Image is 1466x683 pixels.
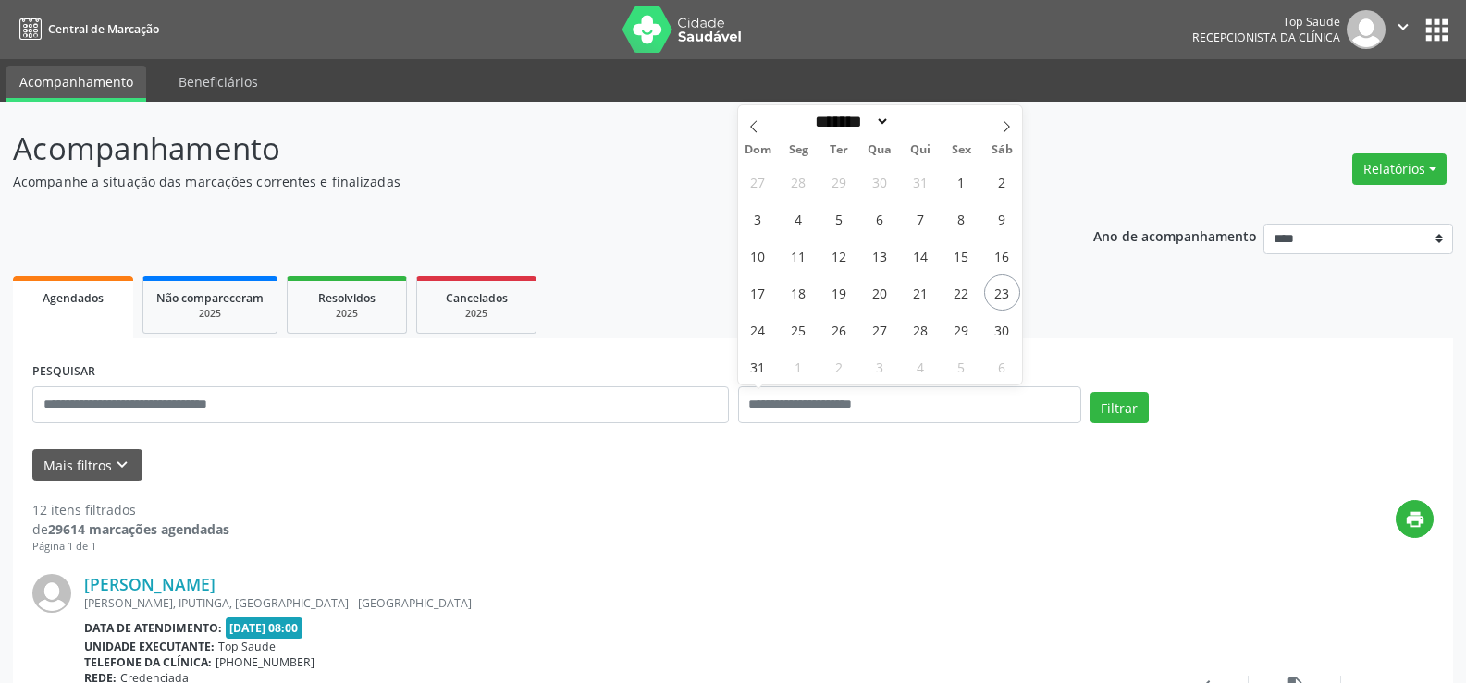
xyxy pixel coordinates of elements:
[984,311,1020,348] span: Agosto 30, 2025
[859,144,900,156] span: Qua
[984,201,1020,237] span: Agosto 9, 2025
[903,201,939,237] span: Agosto 7, 2025
[218,639,276,654] span: Top Saude
[943,201,979,237] span: Agosto 8, 2025
[13,126,1021,172] p: Acompanhamento
[862,201,898,237] span: Agosto 6, 2025
[862,164,898,200] span: Julho 30, 2025
[903,274,939,311] span: Agosto 21, 2025
[84,574,216,594] a: [PERSON_NAME]
[740,164,776,200] span: Julho 27, 2025
[984,164,1020,200] span: Agosto 2, 2025
[984,274,1020,311] span: Agosto 23, 2025
[84,654,212,670] b: Telefone da clínica:
[740,348,776,384] span: Agosto 31, 2025
[43,290,104,306] span: Agendados
[48,21,159,37] span: Central de Marcação
[809,112,891,131] select: Month
[821,311,857,348] span: Agosto 26, 2025
[1421,14,1453,46] button: apps
[112,455,132,475] i: keyboard_arrow_down
[13,14,159,44] a: Central de Marcação
[84,620,222,636] b: Data de atendimento:
[862,311,898,348] span: Agosto 27, 2025
[781,164,817,200] span: Julho 28, 2025
[943,311,979,348] span: Agosto 29, 2025
[821,348,857,384] span: Setembro 2, 2025
[821,274,857,311] span: Agosto 19, 2025
[862,238,898,274] span: Agosto 13, 2025
[781,311,817,348] span: Agosto 25, 2025
[781,348,817,384] span: Setembro 1, 2025
[32,539,229,555] div: Página 1 de 1
[226,617,303,639] span: [DATE] 08:00
[156,290,264,306] span: Não compareceram
[821,201,857,237] span: Agosto 5, 2025
[821,164,857,200] span: Julho 29, 2025
[156,307,264,321] div: 2025
[781,238,817,274] span: Agosto 11, 2025
[781,201,817,237] span: Agosto 4, 2025
[900,144,941,156] span: Qui
[943,238,979,274] span: Agosto 15, 2025
[1396,500,1434,538] button: print
[862,348,898,384] span: Setembro 3, 2025
[446,290,508,306] span: Cancelados
[430,307,523,321] div: 2025
[819,144,859,156] span: Ter
[318,290,376,306] span: Resolvidos
[32,500,229,519] div: 12 itens filtrados
[1347,10,1386,49] img: img
[1386,10,1421,49] button: 
[740,238,776,274] span: Agosto 10, 2025
[740,201,776,237] span: Agosto 3, 2025
[903,348,939,384] span: Setembro 4, 2025
[943,164,979,200] span: Agosto 1, 2025
[821,238,857,274] span: Agosto 12, 2025
[32,574,71,613] img: img
[740,274,776,311] span: Agosto 17, 2025
[943,348,979,384] span: Setembro 5, 2025
[84,639,215,654] b: Unidade executante:
[981,144,1022,156] span: Sáb
[740,311,776,348] span: Agosto 24, 2025
[984,238,1020,274] span: Agosto 16, 2025
[890,112,951,131] input: Year
[32,449,142,482] button: Mais filtroskeyboard_arrow_down
[166,66,271,98] a: Beneficiários
[32,519,229,539] div: de
[32,358,95,386] label: PESQUISAR
[903,311,939,348] span: Agosto 28, 2025
[903,238,939,274] span: Agosto 14, 2025
[1352,153,1447,185] button: Relatórios
[1192,30,1340,45] span: Recepcionista da clínica
[1093,224,1257,247] p: Ano de acompanhamento
[984,348,1020,384] span: Setembro 6, 2025
[781,274,817,311] span: Agosto 18, 2025
[903,164,939,200] span: Julho 31, 2025
[1405,509,1425,530] i: print
[943,274,979,311] span: Agosto 22, 2025
[1192,14,1340,30] div: Top Saude
[84,595,1156,611] div: [PERSON_NAME], IPUTINGA, [GEOGRAPHIC_DATA] - [GEOGRAPHIC_DATA]
[738,144,779,156] span: Dom
[216,654,314,670] span: [PHONE_NUMBER]
[862,274,898,311] span: Agosto 20, 2025
[48,520,229,538] strong: 29614 marcações agendadas
[778,144,819,156] span: Seg
[1090,392,1149,423] button: Filtrar
[941,144,981,156] span: Sex
[13,172,1021,191] p: Acompanhe a situação das marcações correntes e finalizadas
[301,307,393,321] div: 2025
[6,66,146,102] a: Acompanhamento
[1393,17,1413,37] i: 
